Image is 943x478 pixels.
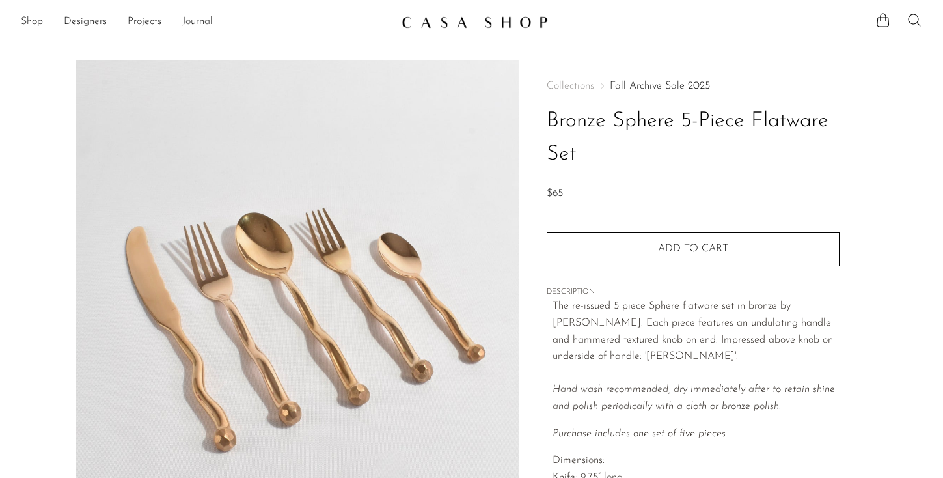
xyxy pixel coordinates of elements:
ul: NEW HEADER MENU [21,11,391,33]
a: Designers [64,14,107,31]
span: $65 [547,188,563,199]
nav: Desktop navigation [21,11,391,33]
span: Add to cart [658,244,728,254]
nav: Breadcrumbs [547,81,840,91]
em: Hand wash recommended, dry immediately after to retain shine and polish periodically with a cloth... [553,384,835,412]
button: Add to cart [547,232,840,266]
h1: Bronze Sphere 5-Piece Flatware Set [547,105,840,171]
a: Projects [128,14,161,31]
span: Collections [547,81,594,91]
i: Purchase includes one set of five pieces. [553,429,728,439]
a: Fall Archive Sale 2025 [610,81,710,91]
p: The re-issued 5 piece Sphere flatware set in bronze by [PERSON_NAME]. Each piece features an undu... [553,298,840,415]
a: Shop [21,14,43,31]
a: Journal [182,14,213,31]
span: DESCRIPTION [547,287,840,298]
